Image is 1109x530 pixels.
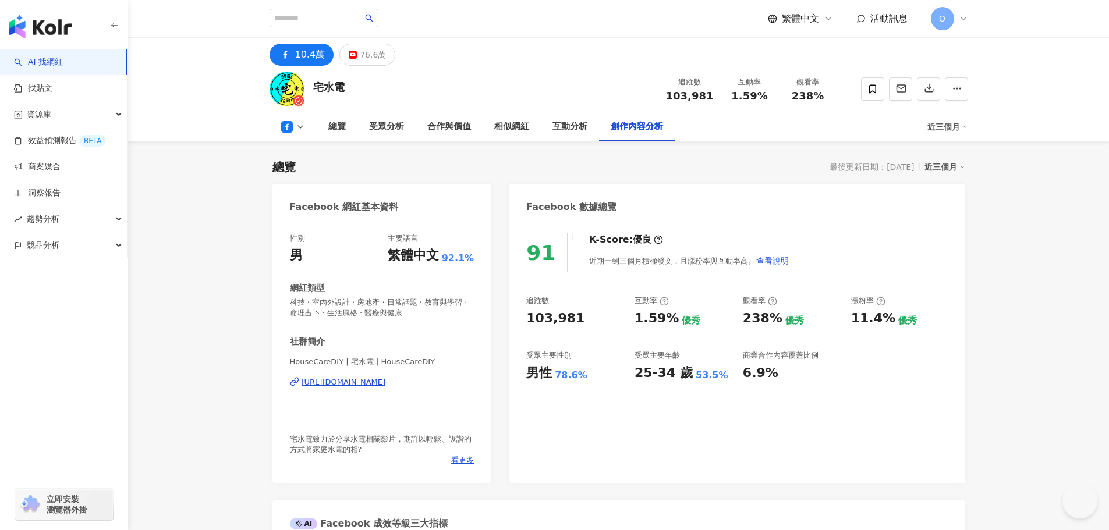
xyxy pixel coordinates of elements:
[427,120,471,134] div: 合作與價值
[14,56,63,68] a: searchAI 找網紅
[290,233,305,244] div: 性別
[939,12,945,25] span: O
[792,90,824,102] span: 238%
[14,215,22,223] span: rise
[442,252,474,265] span: 92.1%
[743,310,782,328] div: 238%
[14,187,61,199] a: 洞察報告
[270,44,334,66] button: 10.4萬
[526,241,555,265] div: 91
[728,76,772,88] div: 互動率
[635,310,679,328] div: 1.59%
[526,201,616,214] div: Facebook 數據總覽
[552,120,587,134] div: 互動分析
[851,310,895,328] div: 11.4%
[290,201,399,214] div: Facebook 網紅基本資料
[27,206,59,232] span: 趨勢分析
[731,90,767,102] span: 1.59%
[27,101,51,127] span: 資源庫
[290,435,472,454] span: 宅水電致力於分享水電相關影片，期許以輕鬆、詼諧的方式將家庭水電的相?
[526,296,549,306] div: 追蹤數
[666,90,714,102] span: 103,981
[365,14,373,22] span: search
[339,44,395,66] button: 76.6萬
[870,13,908,24] span: 活動訊息
[272,159,296,175] div: 總覽
[785,314,804,327] div: 優秀
[328,120,346,134] div: 總覽
[360,47,386,63] div: 76.6萬
[696,369,728,382] div: 53.5%
[14,135,106,147] a: 效益預測報告BETA
[743,364,778,382] div: 6.9%
[15,489,113,520] a: chrome extension立即安裝 瀏覽器外掛
[313,80,345,94] div: 宅水電
[635,364,693,382] div: 25-34 歲
[290,247,303,265] div: 男
[290,297,474,318] span: 科技 · 室內外設計 · 房地產 · 日常話題 · 教育與學習 · 命理占卜 · 生活風格 · 醫療與健康
[27,232,59,258] span: 競品分析
[666,76,714,88] div: 追蹤數
[927,118,968,136] div: 近三個月
[898,314,917,327] div: 優秀
[388,247,439,265] div: 繁體中文
[270,72,304,106] img: KOL Avatar
[295,47,325,63] div: 10.4萬
[290,377,474,387] a: [URL][DOMAIN_NAME]
[290,517,448,530] div: Facebook 成效等級三大指標
[924,159,965,175] div: 近三個月
[743,296,777,306] div: 觀看率
[555,369,587,382] div: 78.6%
[369,120,404,134] div: 受眾分析
[756,249,789,272] button: 查看說明
[388,233,418,244] div: 主要語言
[302,377,386,387] div: [URL][DOMAIN_NAME]
[743,350,819,361] div: 商業合作內容覆蓋比例
[290,336,325,348] div: 社群簡介
[47,494,87,515] span: 立即安裝 瀏覽器外掛
[451,455,474,465] span: 看更多
[290,357,474,367] span: HouseCareDIY | 宅水電 | HouseCareDIY
[14,83,52,94] a: 找貼文
[851,296,885,306] div: 漲粉率
[526,364,552,382] div: 男性
[526,310,584,328] div: 103,981
[526,350,572,361] div: 受眾主要性別
[756,256,789,265] span: 查看說明
[1062,483,1097,518] iframe: Help Scout Beacon - Open
[9,15,72,38] img: logo
[290,282,325,294] div: 網紅類型
[682,314,700,327] div: 優秀
[589,233,663,246] div: K-Score :
[611,120,663,134] div: 創作內容分析
[786,76,830,88] div: 觀看率
[633,233,651,246] div: 優良
[782,12,819,25] span: 繁體中文
[290,518,318,529] div: AI
[635,296,669,306] div: 互動率
[494,120,529,134] div: 相似網紅
[589,249,789,272] div: 近期一到三個月積極發文，且漲粉率與互動率高。
[635,350,680,361] div: 受眾主要年齡
[830,162,914,172] div: 最後更新日期：[DATE]
[14,161,61,173] a: 商案媒合
[19,495,41,514] img: chrome extension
